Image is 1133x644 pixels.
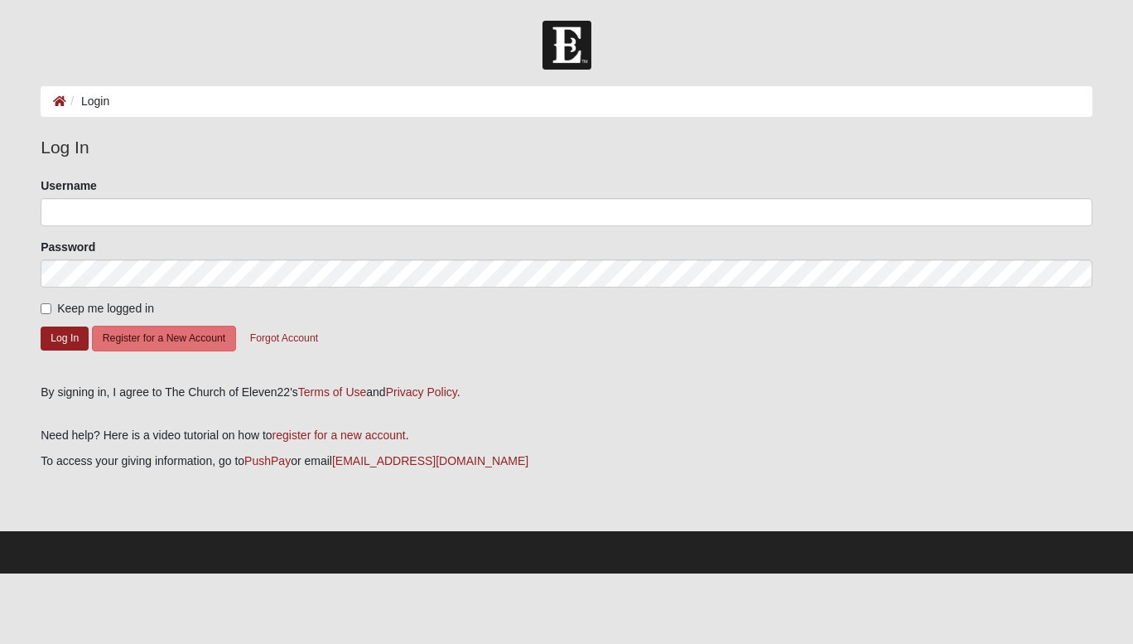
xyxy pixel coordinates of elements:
button: Register for a New Account [92,326,236,351]
button: Log In [41,327,89,351]
legend: Log In [41,134,1092,161]
a: register for a new account [272,429,406,442]
p: To access your giving information, go to or email [41,453,1092,470]
span: Keep me logged in [57,302,154,315]
a: Privacy Policy [386,385,457,399]
button: Forgot Account [239,326,329,351]
li: Login [66,93,109,110]
a: PushPay [244,454,291,467]
a: [EMAIL_ADDRESS][DOMAIN_NAME] [332,454,528,467]
input: Keep me logged in [41,303,51,314]
label: Password [41,239,95,255]
a: Terms of Use [298,385,366,399]
p: Need help? Here is a video tutorial on how to . [41,427,1092,444]
div: By signing in, I agree to The Church of Eleven22's and . [41,384,1092,401]
img: Church of Eleven22 Logo [542,21,591,70]
label: Username [41,177,97,194]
